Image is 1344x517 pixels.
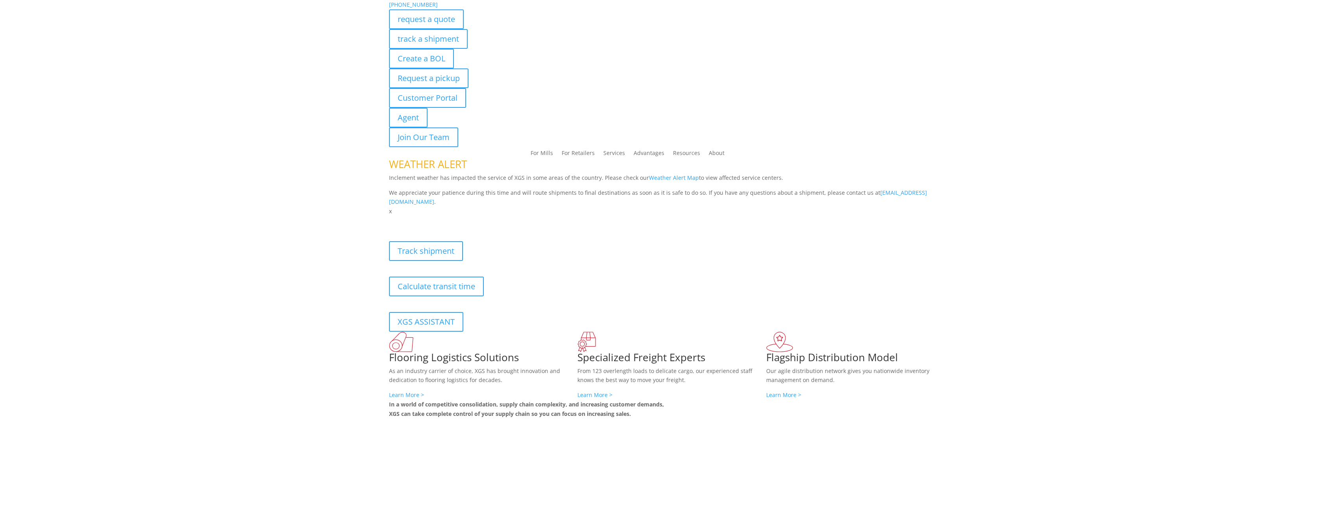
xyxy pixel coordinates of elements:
a: Agent [389,108,428,127]
p: From 123 overlength loads to delicate cargo, our experienced staff knows the best way to move you... [577,366,766,391]
h1: Flooring Logistics Solutions [389,352,578,366]
img: xgs-icon-focused-on-flooring-red [577,332,596,352]
a: Advantages [634,150,664,159]
a: request a quote [389,9,464,29]
p: x [389,207,955,216]
a: Learn More > [389,391,424,399]
a: [PHONE_NUMBER] [389,1,438,8]
a: Customer Portal [389,88,466,108]
a: Create a BOL [389,49,454,68]
p: We appreciate your patience during this time and will route shipments to final destinations as so... [389,188,955,207]
a: Services [603,150,625,159]
a: Calculate transit time [389,277,484,296]
a: About [709,150,725,159]
img: xgs-icon-total-supply-chain-intelligence-red [389,332,413,352]
a: Learn More > [766,391,801,399]
a: XGS ASSISTANT [389,312,463,332]
a: Resources [673,150,700,159]
span: As an industry carrier of choice, XGS has brought innovation and dedication to flooring logistics... [389,367,560,384]
a: Track shipment [389,241,463,261]
a: For Mills [531,150,553,159]
h1: Specialized Freight Experts [577,352,766,366]
a: For Retailers [562,150,595,159]
span: WEATHER ALERT [389,157,467,171]
h1: Flagship Distribution Model [766,352,955,366]
b: In a world of competitive consolidation, supply chain complexity, and increasing customer demands... [389,401,664,417]
p: Inclement weather has impacted the service of XGS in some areas of the country. Please check our ... [389,173,955,188]
a: track a shipment [389,29,468,49]
a: Request a pickup [389,68,468,88]
img: xgs-icon-flagship-distribution-model-red [766,332,793,352]
b: Visibility, transparency, and control for your entire supply chain. [389,217,564,225]
a: Learn More > [577,391,612,399]
span: Our agile distribution network gives you nationwide inventory management on demand. [766,367,929,384]
a: Weather Alert Map [649,174,699,181]
a: Join Our Team [389,127,458,147]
